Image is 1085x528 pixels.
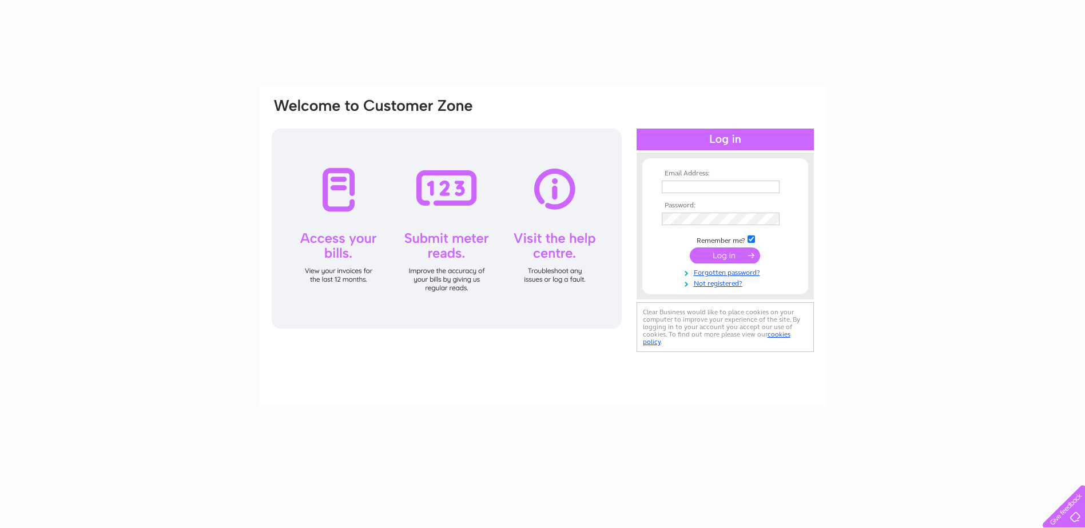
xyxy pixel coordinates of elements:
[659,170,792,178] th: Email Address:
[659,234,792,245] td: Remember me?
[659,202,792,210] th: Password:
[690,247,760,263] input: Submit
[662,266,792,277] a: Forgotten password?
[637,302,814,352] div: Clear Business would like to place cookies on your computer to improve your experience of the sit...
[643,330,790,346] a: cookies policy
[662,277,792,288] a: Not registered?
